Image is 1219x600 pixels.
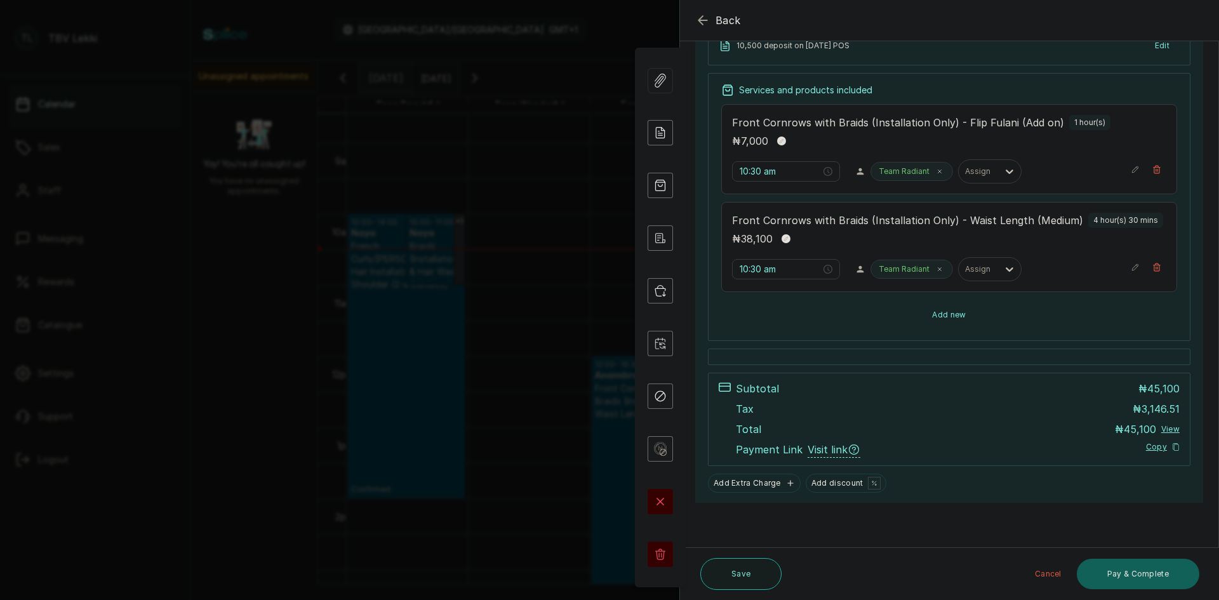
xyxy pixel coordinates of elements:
[700,558,782,590] button: Save
[879,166,929,177] p: Team Radiant
[1145,34,1180,57] button: Edit
[1115,422,1156,437] p: ₦
[1025,559,1072,589] button: Cancel
[1077,559,1199,589] button: Pay & Complete
[1074,117,1105,128] p: 1 hour(s)
[806,474,887,493] button: Add discount
[1146,442,1180,452] button: Copy
[736,381,779,396] p: Subtotal
[1147,382,1180,395] span: 45,100
[732,133,768,149] p: ₦
[879,264,929,274] p: Team Radiant
[740,164,821,178] input: Select time
[732,213,1083,228] p: Front Cornrows with Braids (Installation Only) - Waist Length (Medium)
[1124,423,1156,436] span: 45,100
[721,300,1177,330] button: Add new
[740,262,821,276] input: Select time
[708,474,801,493] button: Add Extra Charge
[736,401,754,417] p: Tax
[1133,401,1180,417] p: ₦
[736,422,761,437] p: Total
[736,41,849,51] p: 10,500 deposit on [DATE] POS
[741,135,768,147] span: 7,000
[732,115,1064,130] p: Front Cornrows with Braids (Installation Only) - Flip Fulani (Add on)
[732,231,773,246] p: ₦
[1142,403,1180,415] span: 3,146.51
[1093,215,1158,225] p: 4 hour(s) 30 mins
[695,13,741,28] button: Back
[1138,381,1180,396] p: ₦
[808,442,860,458] span: Visit link
[736,442,803,458] span: Payment Link
[741,232,773,245] span: 38,100
[1161,424,1180,434] button: View
[716,13,741,28] span: Back
[739,84,872,97] p: Services and products included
